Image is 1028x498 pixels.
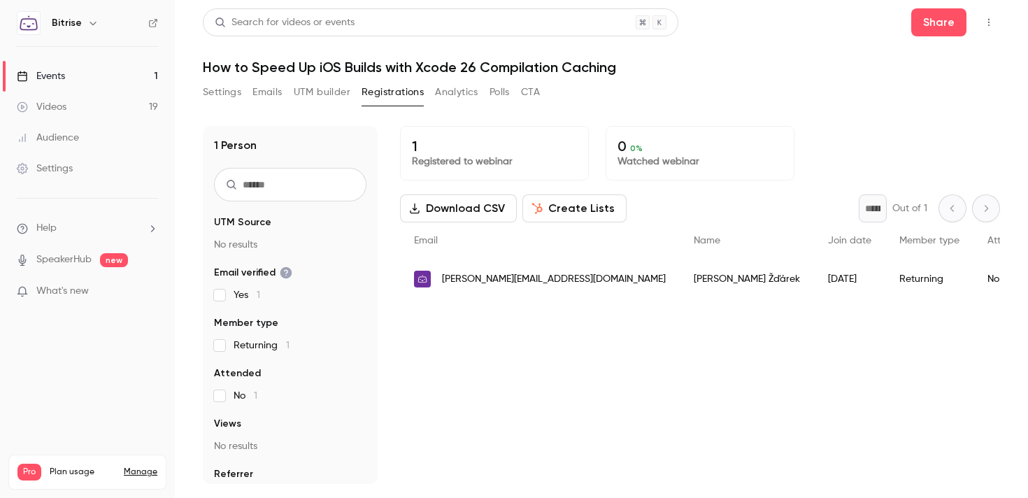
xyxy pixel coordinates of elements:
span: new [100,253,128,267]
div: Videos [17,100,66,114]
button: Create Lists [522,194,627,222]
span: No [234,389,257,403]
div: [PERSON_NAME] Žďárek [680,259,814,299]
button: Emails [252,81,282,104]
span: Join date [828,236,871,246]
button: Download CSV [400,194,517,222]
div: Events [17,69,65,83]
span: [PERSON_NAME][EMAIL_ADDRESS][DOMAIN_NAME] [442,272,666,287]
span: 0 % [630,143,643,153]
p: Registered to webinar [412,155,577,169]
span: Referrer [214,467,253,481]
span: 1 [257,290,260,300]
button: Analytics [435,81,478,104]
button: Share [911,8,966,36]
div: Settings [17,162,73,176]
h6: Bitrise [52,16,82,30]
span: Email verified [214,266,292,280]
span: 1 [286,341,290,350]
p: Watched webinar [617,155,783,169]
span: Member type [899,236,959,246]
span: 1 [254,391,257,401]
p: No results [214,439,366,453]
img: Bitrise [17,12,40,34]
a: Manage [124,467,157,478]
p: Out of 1 [892,201,927,215]
span: Returning [234,339,290,353]
p: No results [214,238,366,252]
iframe: Noticeable Trigger [141,285,158,298]
span: Help [36,221,57,236]
div: Returning [885,259,973,299]
button: Polls [490,81,510,104]
h1: How to Speed Up iOS Builds with Xcode 26 Compilation Caching [203,59,1000,76]
span: Pro [17,464,41,481]
span: Email [414,236,438,246]
span: What's new [36,284,89,299]
h1: 1 Person [214,137,257,154]
li: help-dropdown-opener [17,221,158,236]
span: Member type [214,316,278,330]
div: Audience [17,131,79,145]
img: bitrise.io [414,271,431,287]
span: Attended [214,367,261,380]
span: Views [214,417,241,431]
span: Plan usage [50,467,115,478]
div: [DATE] [814,259,885,299]
p: 1 [412,138,577,155]
button: Registrations [362,81,424,104]
div: Search for videos or events [215,15,355,30]
span: Yes [234,288,260,302]
button: CTA [521,81,540,104]
p: 0 [617,138,783,155]
span: Name [694,236,720,246]
a: SpeakerHub [36,252,92,267]
button: Settings [203,81,241,104]
button: UTM builder [294,81,350,104]
span: UTM Source [214,215,271,229]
